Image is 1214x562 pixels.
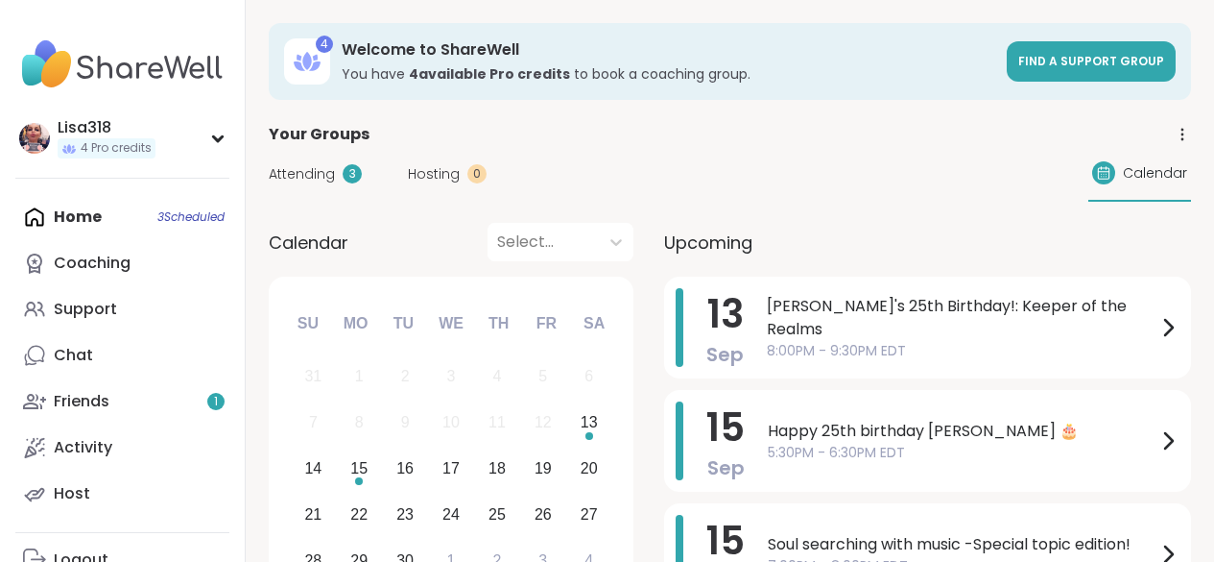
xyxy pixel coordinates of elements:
div: Choose Friday, September 26th, 2025 [522,494,563,535]
div: Sa [573,303,615,345]
span: 4 Pro credits [81,140,152,157]
a: Coaching [15,240,229,286]
div: Choose Monday, September 15th, 2025 [339,449,380,490]
span: Soul searching with music -Special topic edition! [768,533,1156,556]
h3: Welcome to ShareWell [342,39,995,61]
div: 3 [447,363,456,389]
div: 18 [488,455,506,481]
span: 5:30PM - 6:30PM EDT [768,443,1156,463]
b: 4 available Pro credit s [409,64,570,84]
a: Friends1 [15,379,229,425]
div: Lisa318 [58,117,155,138]
div: Tu [382,303,424,345]
span: 15 [706,401,745,454]
div: 0 [467,164,487,183]
div: Coaching [54,253,131,274]
div: 15 [350,455,368,481]
div: Activity [54,437,112,458]
div: Th [478,303,520,345]
div: Choose Saturday, September 20th, 2025 [568,449,609,490]
div: Mo [334,303,376,345]
div: Choose Saturday, September 13th, 2025 [568,403,609,444]
div: We [430,303,472,345]
div: 22 [350,501,368,527]
div: 1 [355,363,364,389]
div: 11 [488,409,506,435]
div: 14 [304,455,321,481]
div: 16 [396,455,414,481]
div: Chat [54,345,93,366]
span: Calendar [1123,163,1187,183]
div: 23 [396,501,414,527]
div: Not available Tuesday, September 9th, 2025 [385,403,426,444]
div: 12 [535,409,552,435]
span: Find a support group [1018,53,1164,69]
div: 3 [343,164,362,183]
div: Support [54,299,117,320]
div: Not available Wednesday, September 10th, 2025 [431,403,472,444]
div: Choose Sunday, September 21st, 2025 [293,494,334,535]
div: Not available Monday, September 8th, 2025 [339,403,380,444]
span: Attending [269,164,335,184]
a: Chat [15,332,229,379]
div: 19 [535,455,552,481]
span: Hosting [408,164,460,184]
div: Choose Sunday, September 14th, 2025 [293,449,334,490]
span: Your Groups [269,123,369,146]
div: Not available Saturday, September 6th, 2025 [568,356,609,398]
div: 13 [581,409,598,435]
div: 9 [401,409,410,435]
div: Host [54,483,90,504]
span: 8:00PM - 9:30PM EDT [767,341,1156,361]
a: Host [15,471,229,517]
div: Not available Tuesday, September 2nd, 2025 [385,356,426,398]
div: Not available Sunday, September 7th, 2025 [293,403,334,444]
img: Lisa318 [19,123,50,154]
span: Sep [706,341,744,368]
div: 26 [535,501,552,527]
div: Choose Tuesday, September 23rd, 2025 [385,494,426,535]
a: Support [15,286,229,332]
span: 13 [707,287,744,341]
div: 7 [309,409,318,435]
span: Upcoming [664,230,752,256]
div: Choose Wednesday, September 17th, 2025 [431,449,472,490]
div: 21 [304,501,321,527]
div: Not available Friday, September 5th, 2025 [522,356,563,398]
span: 1 [214,394,218,410]
div: Not available Friday, September 12th, 2025 [522,403,563,444]
div: 4 [316,36,333,53]
div: Not available Thursday, September 4th, 2025 [477,356,518,398]
div: Choose Monday, September 22nd, 2025 [339,494,380,535]
div: Choose Friday, September 19th, 2025 [522,449,563,490]
div: 10 [442,409,460,435]
div: 20 [581,455,598,481]
img: ShareWell Nav Logo [15,31,229,98]
span: Happy 25th birthday [PERSON_NAME] 🎂 [768,420,1156,443]
div: Not available Wednesday, September 3rd, 2025 [431,356,472,398]
div: Not available Thursday, September 11th, 2025 [477,403,518,444]
div: 2 [401,363,410,389]
div: Fr [525,303,567,345]
div: 31 [304,363,321,389]
div: 27 [581,501,598,527]
h3: You have to book a coaching group. [342,64,995,84]
div: 8 [355,409,364,435]
div: 17 [442,455,460,481]
div: Choose Thursday, September 18th, 2025 [477,449,518,490]
div: Choose Thursday, September 25th, 2025 [477,494,518,535]
div: 5 [538,363,547,389]
span: Sep [707,454,745,481]
span: [PERSON_NAME]'s 25th Birthday!: Keeper of the Realms [767,295,1156,341]
div: Not available Sunday, August 31st, 2025 [293,356,334,398]
div: Su [287,303,329,345]
a: Find a support group [1007,41,1176,82]
div: 24 [442,501,460,527]
div: 4 [492,363,501,389]
span: Calendar [269,230,348,256]
div: Choose Saturday, September 27th, 2025 [568,494,609,535]
div: 25 [488,501,506,527]
div: Friends [54,391,109,412]
div: Not available Monday, September 1st, 2025 [339,356,380,398]
div: Choose Tuesday, September 16th, 2025 [385,449,426,490]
